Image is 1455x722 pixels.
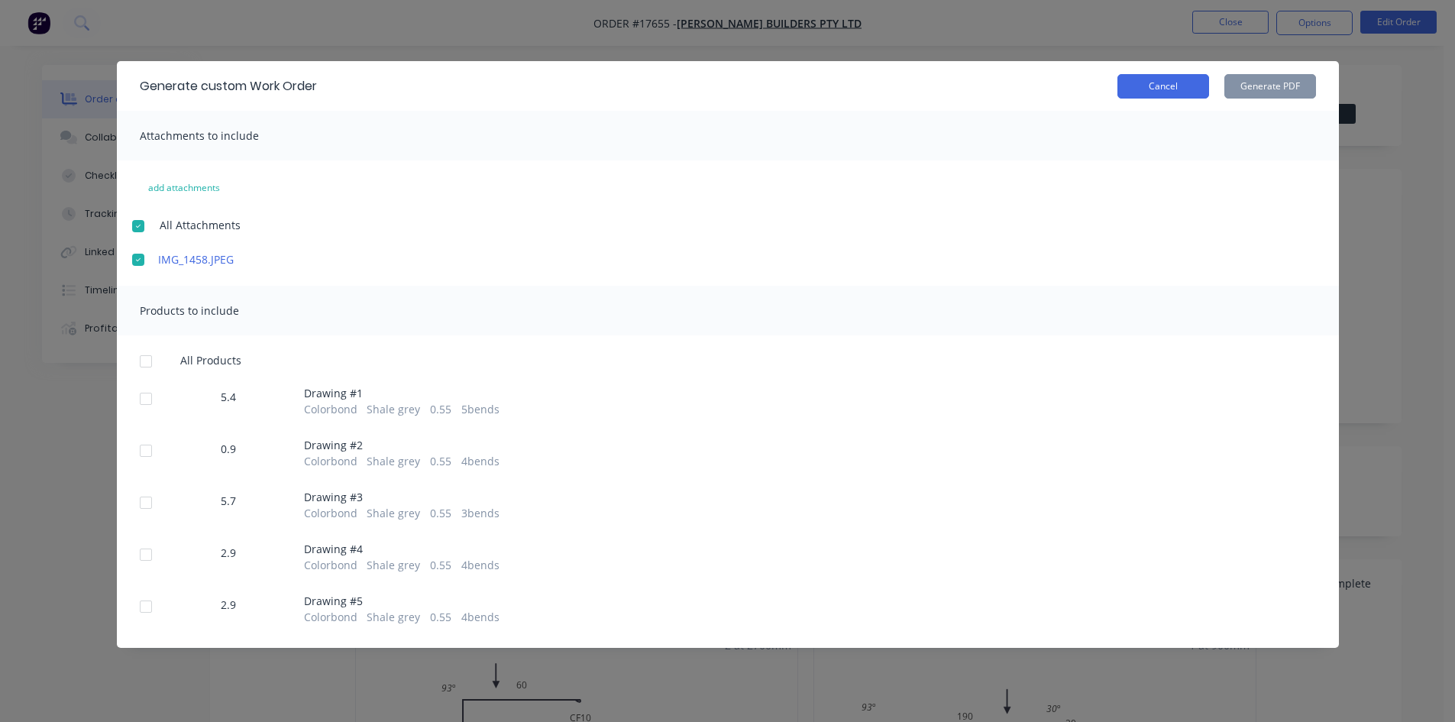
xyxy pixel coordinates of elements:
[367,401,420,417] span: Shale grey
[367,453,420,469] span: Shale grey
[304,505,357,521] span: Colorbond
[461,401,500,417] span: 5 bends
[1224,74,1316,99] button: Generate PDF
[430,557,451,573] span: 0.55
[367,505,420,521] span: Shale grey
[304,437,500,453] span: Drawing # 2
[221,545,236,561] span: 2.9
[140,128,259,143] span: Attachments to include
[304,557,357,573] span: Colorbond
[367,557,420,573] span: Shale grey
[158,251,425,267] a: IMG_1458.JPEG
[461,453,500,469] span: 4 bends
[304,541,500,557] span: Drawing # 4
[221,389,236,405] span: 5.4
[180,352,251,368] span: All Products
[1117,74,1209,99] button: Cancel
[160,217,241,233] span: All Attachments
[304,489,500,505] span: Drawing # 3
[140,77,317,96] div: Generate custom Work Order
[461,609,500,625] span: 4 bends
[304,385,500,401] span: Drawing # 1
[140,303,239,318] span: Products to include
[221,441,236,457] span: 0.9
[304,593,500,609] span: Drawing # 5
[461,557,500,573] span: 4 bends
[221,597,236,613] span: 2.9
[367,609,420,625] span: Shale grey
[461,505,500,521] span: 3 bends
[304,609,357,625] span: Colorbond
[430,609,451,625] span: 0.55
[304,401,357,417] span: Colorbond
[132,176,236,200] button: add attachments
[304,453,357,469] span: Colorbond
[221,493,236,509] span: 5.7
[430,505,451,521] span: 0.55
[430,453,451,469] span: 0.55
[430,401,451,417] span: 0.55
